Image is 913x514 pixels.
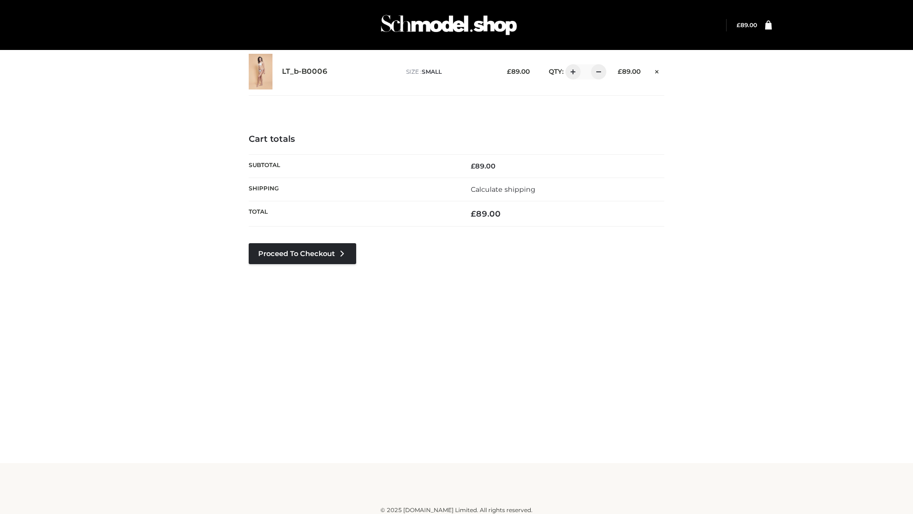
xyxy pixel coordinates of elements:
span: £ [471,209,476,218]
th: Subtotal [249,154,456,178]
img: Schmodel Admin 964 [378,6,520,44]
span: SMALL [422,68,442,75]
a: £89.00 [737,21,757,29]
div: QTY: [539,64,603,79]
bdi: 89.00 [471,162,495,170]
p: size : [406,68,492,76]
span: £ [507,68,511,75]
bdi: 89.00 [507,68,530,75]
span: £ [737,21,740,29]
bdi: 89.00 [737,21,757,29]
a: Calculate shipping [471,185,535,194]
span: £ [618,68,622,75]
th: Total [249,201,456,227]
a: Proceed to Checkout [249,243,356,264]
bdi: 89.00 [471,209,501,218]
bdi: 89.00 [618,68,641,75]
a: Remove this item [650,64,664,77]
h4: Cart totals [249,134,664,145]
th: Shipping [249,178,456,201]
span: £ [471,162,475,170]
a: LT_b-B0006 [282,67,328,76]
